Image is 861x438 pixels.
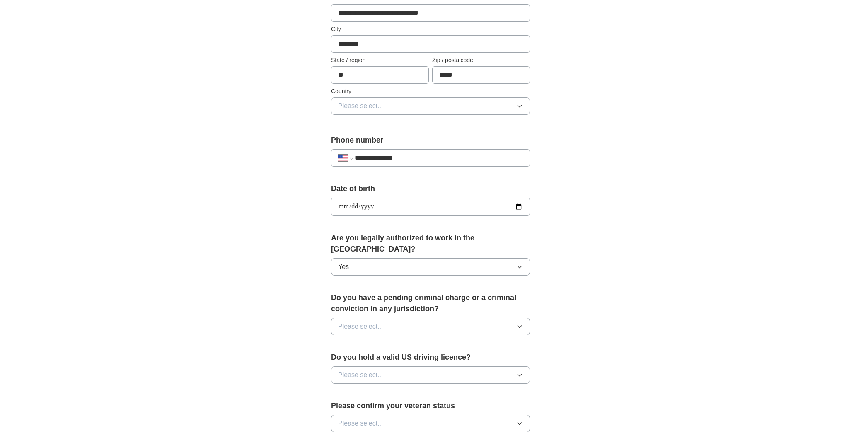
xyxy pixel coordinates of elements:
[331,292,530,315] label: Do you have a pending criminal charge or a criminal conviction in any jurisdiction?
[338,262,349,272] span: Yes
[338,419,383,428] span: Please select...
[331,135,530,146] label: Phone number
[331,183,530,194] label: Date of birth
[331,25,530,34] label: City
[331,366,530,384] button: Please select...
[338,322,383,332] span: Please select...
[338,101,383,111] span: Please select...
[338,370,383,380] span: Please select...
[331,232,530,255] label: Are you legally authorized to work in the [GEOGRAPHIC_DATA]?
[331,56,429,65] label: State / region
[331,400,530,411] label: Please confirm your veteran status
[331,97,530,115] button: Please select...
[331,87,530,96] label: Country
[331,415,530,432] button: Please select...
[331,352,530,363] label: Do you hold a valid US driving licence?
[331,318,530,335] button: Please select...
[331,258,530,276] button: Yes
[432,56,530,65] label: Zip / postalcode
